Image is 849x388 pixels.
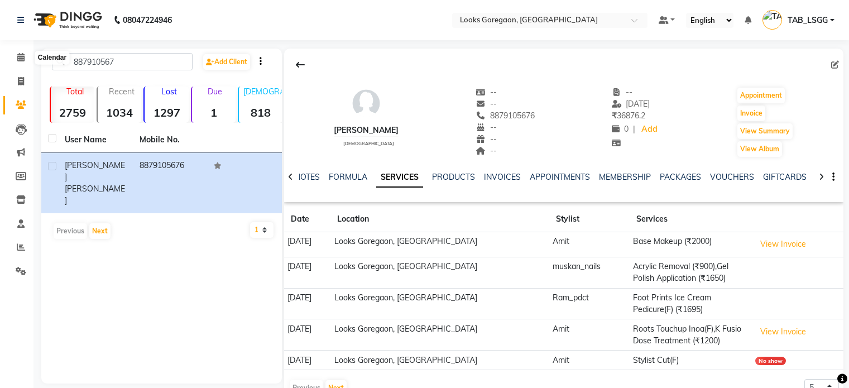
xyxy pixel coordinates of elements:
strong: 1 [192,106,236,119]
p: Total [55,87,94,97]
img: TAB_LSGG [762,10,782,30]
td: [DATE] [284,232,330,257]
th: Mobile No. [133,127,208,153]
a: SERVICES [376,167,423,188]
span: -- [476,146,497,156]
span: | [633,123,635,135]
div: Back to Client [289,54,312,75]
th: User Name [58,127,133,153]
a: Add [640,122,659,137]
td: [DATE] [284,288,330,319]
span: [DEMOGRAPHIC_DATA] [343,141,394,146]
b: 08047224946 [123,4,172,36]
span: TAB_LSGG [788,15,828,26]
td: Looks Goregaon, [GEOGRAPHIC_DATA] [330,257,549,288]
td: [DATE] [284,351,330,370]
strong: 2759 [51,106,94,119]
button: View Album [737,141,782,157]
td: Foot Prints Ice Cream Pedicure(F) (₹1695) [630,288,752,319]
td: 8879105676 [133,153,208,213]
td: Base Makeup (₹2000) [630,232,752,257]
td: Amit [549,232,630,257]
button: View Invoice [755,236,811,253]
button: View Summary [737,123,793,139]
td: Looks Goregaon, [GEOGRAPHIC_DATA] [330,288,549,319]
th: Location [330,207,549,232]
button: Next [89,223,111,239]
p: Recent [102,87,141,97]
th: Date [284,207,330,232]
span: 8879105676 [476,111,535,121]
p: [DEMOGRAPHIC_DATA] [243,87,282,97]
span: 36876.2 [612,111,645,121]
button: View Invoice [755,323,811,341]
a: VOUCHERS [710,172,754,182]
span: -- [476,87,497,97]
span: -- [476,134,497,144]
a: INVOICES [484,172,521,182]
td: Ram_pdct [549,288,630,319]
div: Calendar [35,51,69,65]
td: Amit [549,351,630,370]
td: Acrylic Removal (₹900),Gel Polish Application (₹1650) [630,257,752,288]
a: APPOINTMENTS [530,172,590,182]
th: Stylist [549,207,630,232]
button: Appointment [737,88,785,103]
a: PRODUCTS [432,172,475,182]
td: Looks Goregaon, [GEOGRAPHIC_DATA] [330,319,549,351]
p: Lost [149,87,188,97]
span: ₹ [612,111,617,121]
span: [PERSON_NAME] [65,184,125,205]
td: Looks Goregaon, [GEOGRAPHIC_DATA] [330,351,549,370]
td: Amit [549,319,630,351]
a: FORMULA [329,172,367,182]
a: PACKAGES [660,172,701,182]
span: [PERSON_NAME] [65,160,125,182]
button: Invoice [737,106,765,121]
input: Search by Name/Mobile/Email/Code [52,53,193,70]
td: [DATE] [284,319,330,351]
td: muskan_nails [549,257,630,288]
strong: 1034 [98,106,141,119]
p: Due [194,87,236,97]
a: MEMBERSHIP [599,172,651,182]
div: No show [755,357,786,365]
a: GIFTCARDS [763,172,807,182]
span: -- [612,87,633,97]
img: avatar [349,87,383,120]
strong: 818 [239,106,282,119]
td: Looks Goregaon, [GEOGRAPHIC_DATA] [330,232,549,257]
a: NOTES [295,172,320,182]
td: Roots Touchup Inoa(F),K Fusio Dose Treatment (₹1200) [630,319,752,351]
span: [DATE] [612,99,650,109]
img: logo [28,4,105,36]
a: Add Client [203,54,250,70]
strong: 1297 [145,106,188,119]
span: -- [476,99,497,109]
th: Services [630,207,752,232]
span: -- [476,122,497,132]
div: [PERSON_NAME] [334,124,399,136]
td: Stylist Cut(F) [630,351,752,370]
td: [DATE] [284,257,330,288]
span: 0 [612,124,629,134]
